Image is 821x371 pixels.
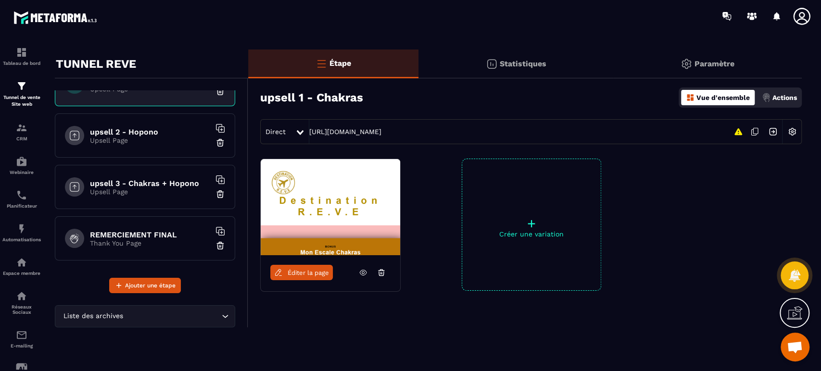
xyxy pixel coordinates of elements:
[13,9,100,26] img: logo
[2,237,41,242] p: Automatisations
[109,278,181,293] button: Ajouter une étape
[772,94,797,101] p: Actions
[762,93,770,102] img: actions.d6e523a2.png
[90,136,210,144] p: Upsell Page
[260,91,363,104] h3: upsell 1 - Chakras
[125,311,219,322] input: Search for option
[2,271,41,276] p: Espace membre
[215,138,225,148] img: trash
[2,170,41,175] p: Webinaire
[90,188,210,196] p: Upsell Page
[681,58,692,70] img: setting-gr.5f69749f.svg
[2,249,41,283] a: automationsautomationsEspace membre
[16,156,27,167] img: automations
[695,59,734,68] p: Paramètre
[2,216,41,249] a: automationsautomationsAutomatisations
[2,304,41,315] p: Réseaux Sociaux
[56,54,136,74] p: TUNNEL REVE
[2,283,41,322] a: social-networksocial-networkRéseaux Sociaux
[686,93,695,102] img: dashboard-orange.40269519.svg
[316,58,327,69] img: bars-o.4a397970.svg
[2,39,41,73] a: formationformationTableau de bord
[2,94,41,108] p: Tunnel de vente Site web
[2,203,41,209] p: Planificateur
[16,257,27,268] img: automations
[783,123,801,141] img: setting-w.858f3a88.svg
[2,61,41,66] p: Tableau de bord
[90,179,210,188] h6: upsell 3 - Chakras + Hopono
[16,329,27,341] img: email
[16,80,27,92] img: formation
[90,239,210,247] p: Thank You Page
[462,217,601,230] p: +
[462,230,601,238] p: Créer une variation
[2,182,41,216] a: schedulerschedulerPlanificateur
[288,269,329,276] span: Éditer la page
[90,85,210,93] p: Upsell Page
[90,127,210,136] h6: upsell 2 - Hopono
[261,159,400,255] img: image
[2,343,41,348] p: E-mailing
[125,281,176,290] span: Ajouter une étape
[265,128,286,136] span: Direct
[55,305,235,327] div: Search for option
[16,223,27,235] img: automations
[16,189,27,201] img: scheduler
[764,123,782,141] img: arrow-next.bcc2205e.svg
[16,290,27,302] img: social-network
[90,230,210,239] h6: REMERCIEMENT FINAL
[16,47,27,58] img: formation
[696,94,750,101] p: Vue d'ensemble
[486,58,497,70] img: stats.20deebd0.svg
[270,265,333,280] a: Éditer la page
[2,73,41,115] a: formationformationTunnel de vente Site web
[2,148,41,182] a: automationsautomationsWebinaire
[16,122,27,134] img: formation
[215,241,225,250] img: trash
[309,128,381,136] a: [URL][DOMAIN_NAME]
[500,59,546,68] p: Statistiques
[61,311,125,322] span: Liste des archives
[215,87,225,96] img: trash
[215,189,225,199] img: trash
[2,115,41,148] a: formationformationCRM
[2,322,41,356] a: emailemailE-mailing
[781,333,809,361] div: Ouvrir le chat
[2,136,41,141] p: CRM
[329,59,351,68] p: Étape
